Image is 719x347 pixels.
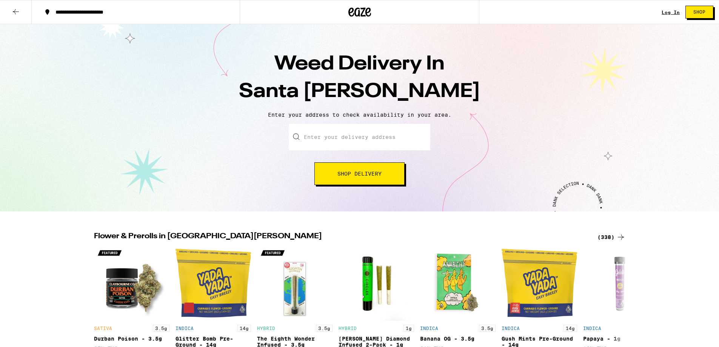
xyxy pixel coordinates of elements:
[337,171,382,176] span: Shop Delivery
[583,326,601,331] p: INDICA
[94,233,588,242] h2: Flower & Prerolls in [GEOGRAPHIC_DATA][PERSON_NAME]
[316,325,333,332] p: 3.5g
[94,245,169,321] img: Claybourne Co. - Durban Poison - 3.5g
[237,325,251,332] p: 14g
[583,245,659,321] img: Gelato - Papaya - 1g
[563,325,577,332] p: 14g
[420,326,438,331] p: INDICA
[403,325,414,332] p: 1g
[8,112,711,118] p: Enter your address to check availability in your area.
[239,82,480,102] span: Santa [PERSON_NAME]
[289,124,430,150] input: Enter your delivery address
[257,245,333,321] img: Froot - The Eighth Wonder Infused - 3.5g
[228,51,492,106] h1: Weed Delivery In
[502,326,520,331] p: INDICA
[502,245,577,321] img: Yada Yada - Gush Mints Pre-Ground - 14g
[479,325,496,332] p: 3.5g
[153,325,169,332] p: 3.5g
[94,326,112,331] p: SATIVA
[685,6,713,19] button: Shop
[693,10,705,14] span: Shop
[420,336,496,342] div: Banana OG - 3.5g
[339,245,414,321] img: Circles Eclipse - Runtz Diamond Infused 2-Pack - 1g
[662,10,680,15] div: Log In
[314,162,405,185] button: Shop Delivery
[176,245,251,321] img: Yada Yada - Glitter Bomb Pre-Ground - 14g
[597,233,625,242] a: (338)
[420,245,496,321] img: Anarchy - Banana OG - 3.5g
[339,326,357,331] p: HYBRID
[583,336,659,342] div: Papaya - 1g
[94,336,169,342] div: Durban Poison - 3.5g
[257,326,275,331] p: HYBRID
[176,326,194,331] p: INDICA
